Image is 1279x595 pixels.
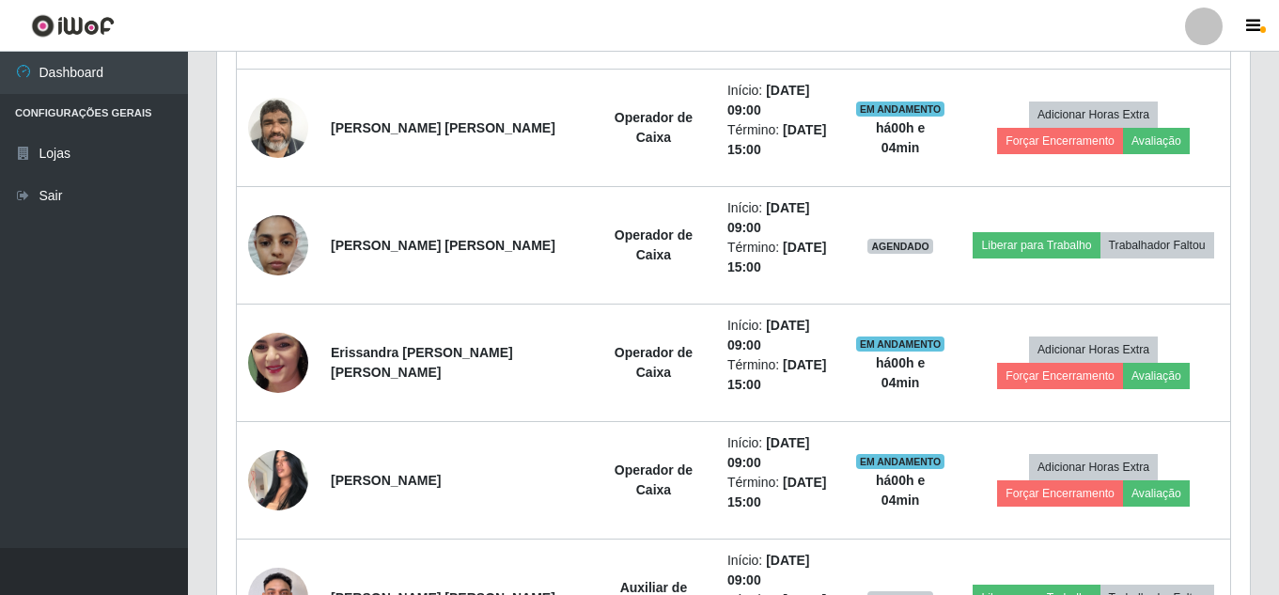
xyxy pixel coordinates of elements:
button: Forçar Encerramento [997,128,1123,154]
button: Adicionar Horas Extra [1029,454,1158,480]
button: Forçar Encerramento [997,480,1123,507]
button: Avaliação [1123,363,1190,389]
li: Início: [727,551,833,590]
time: [DATE] 09:00 [727,435,810,470]
time: [DATE] 09:00 [727,553,810,587]
strong: [PERSON_NAME] [PERSON_NAME] [331,238,555,253]
button: Avaliação [1123,128,1190,154]
li: Término: [727,473,833,512]
span: EM ANDAMENTO [856,102,945,117]
li: Início: [727,433,833,473]
span: AGENDADO [867,239,933,254]
strong: Operador de Caixa [615,227,693,262]
time: [DATE] 09:00 [727,318,810,352]
button: Trabalhador Faltou [1100,232,1214,258]
strong: [PERSON_NAME] [PERSON_NAME] [331,120,555,135]
img: 1756297923426.jpeg [248,440,308,520]
li: Início: [727,198,833,238]
strong: há 00 h e 04 min [876,473,925,508]
strong: Erissandra [PERSON_NAME] [PERSON_NAME] [331,345,513,380]
button: Avaliação [1123,480,1190,507]
span: EM ANDAMENTO [856,454,945,469]
time: [DATE] 09:00 [727,83,810,117]
li: Início: [727,316,833,355]
button: Liberar para Trabalho [973,232,1100,258]
li: Término: [727,355,833,395]
img: CoreUI Logo [31,14,115,38]
button: Forçar Encerramento [997,363,1123,389]
img: 1625107347864.jpeg [248,87,308,167]
li: Término: [727,120,833,160]
strong: [PERSON_NAME] [331,473,441,488]
img: 1752766902876.jpeg [248,205,308,285]
img: 1754158372592.jpeg [248,296,308,430]
strong: Operador de Caixa [615,462,693,497]
time: [DATE] 09:00 [727,200,810,235]
li: Início: [727,81,833,120]
button: Adicionar Horas Extra [1029,102,1158,128]
strong: há 00 h e 04 min [876,355,925,390]
li: Término: [727,238,833,277]
button: Adicionar Horas Extra [1029,337,1158,363]
span: EM ANDAMENTO [856,337,945,352]
strong: Operador de Caixa [615,345,693,380]
strong: Operador de Caixa [615,110,693,145]
strong: há 00 h e 04 min [876,120,925,155]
